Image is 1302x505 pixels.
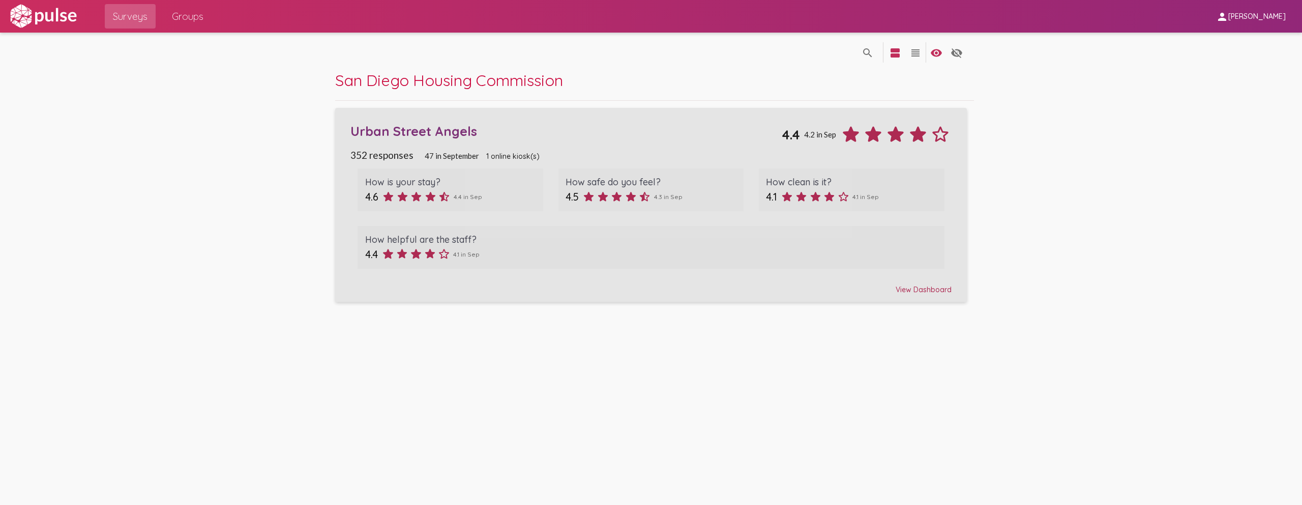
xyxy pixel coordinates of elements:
[766,190,777,203] span: 4.1
[852,193,879,201] span: 4.1 in Sep
[350,276,952,294] div: View Dashboard
[566,190,579,203] span: 4.5
[930,47,942,59] mat-icon: language
[862,47,874,59] mat-icon: language
[885,42,905,63] button: language
[654,193,683,201] span: 4.3 in Sep
[951,47,963,59] mat-icon: language
[105,4,156,29] a: Surveys
[909,47,922,59] mat-icon: language
[425,151,479,160] span: 47 in September
[113,7,147,25] span: Surveys
[905,42,926,63] button: language
[453,250,480,258] span: 4.1 in Sep
[804,130,836,139] span: 4.2 in Sep
[365,248,378,261] span: 4.4
[857,42,878,63] button: language
[335,70,563,90] span: San Diego Housing Commission
[172,7,203,25] span: Groups
[486,152,540,161] span: 1 online kiosk(s)
[926,42,946,63] button: language
[946,42,967,63] button: language
[1208,7,1294,25] button: [PERSON_NAME]
[365,176,536,188] div: How is your stay?
[1216,11,1228,23] mat-icon: person
[350,149,413,161] span: 352 responses
[1228,12,1286,21] span: [PERSON_NAME]
[335,108,966,302] a: Urban Street Angels4.44.2 in Sep352 responses47 in September1 online kiosk(s)How is your stay?4.6...
[350,123,782,139] div: Urban Street Angels
[889,47,901,59] mat-icon: language
[164,4,212,29] a: Groups
[8,4,78,29] img: white-logo.svg
[566,176,736,188] div: How safe do you feel?
[365,190,378,203] span: 4.6
[766,176,936,188] div: How clean is it?
[782,127,800,143] span: 4.4
[365,234,937,245] div: How helpful are the staff?
[454,193,482,201] span: 4.4 in Sep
